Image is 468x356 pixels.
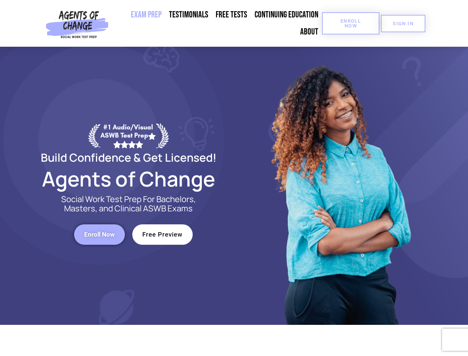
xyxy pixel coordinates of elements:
p: Social Work Test Prep For Bachelors, Masters, and Clinical ASWB Exams [53,195,205,213]
div: #1 Audio/Visual ASWB Test Prep [100,123,156,148]
a: Enroll Now [322,12,379,34]
a: Testimonials [165,6,212,23]
a: Exam Prep [127,6,165,23]
img: Website Image 1 (1) [266,47,414,325]
span: SIGN IN [393,21,414,26]
span: Enroll Now [334,19,368,28]
h2: Build Confidence & Get Licensed! [23,152,234,163]
span: Enroll Now [84,231,115,238]
a: Free Tests [212,6,251,23]
span: Free Preview [142,231,183,238]
a: Enroll Now [74,224,125,245]
h2: Agents of Change [23,170,234,187]
a: SIGN IN [381,15,425,32]
a: Continuing Education [251,6,322,23]
a: Free Preview [132,224,193,245]
a: About [296,23,322,40]
nav: Menu [112,6,322,40]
